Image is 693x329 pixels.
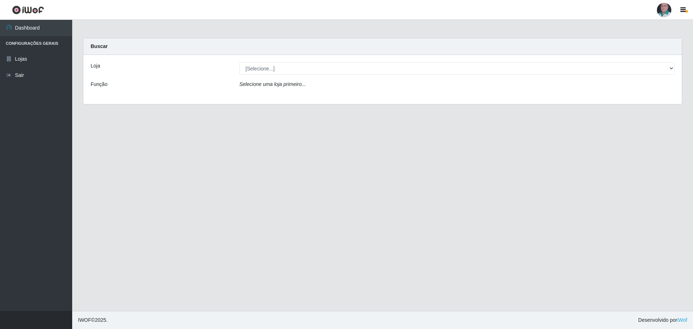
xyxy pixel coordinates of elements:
[91,43,108,49] strong: Buscar
[78,316,108,324] span: © 2025 .
[91,81,108,88] label: Função
[677,317,687,323] a: iWof
[239,81,306,87] i: Selecione uma loja primeiro...
[91,62,100,70] label: Loja
[638,316,687,324] span: Desenvolvido por
[12,5,44,14] img: CoreUI Logo
[78,317,91,323] span: IWOF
